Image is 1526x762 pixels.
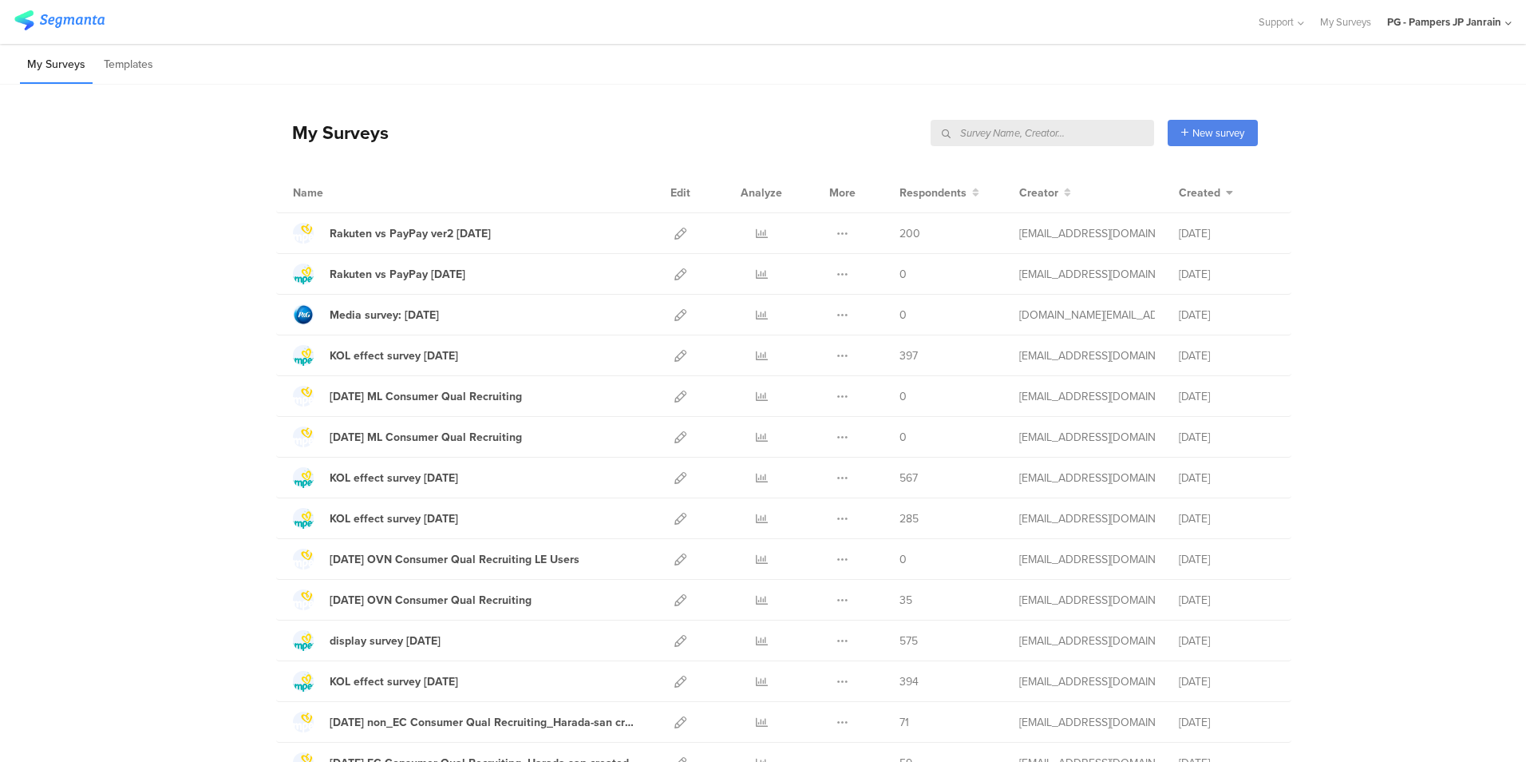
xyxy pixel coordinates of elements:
div: [DATE] [1179,347,1275,364]
span: 71 [899,714,909,731]
div: [DATE] [1179,225,1275,242]
a: [DATE] OVN Consumer Qual Recruiting [293,589,532,610]
div: KOL effect survey Aug 25 [330,347,458,364]
div: [DATE] [1179,307,1275,323]
div: Aug'25 ML Consumer Qual Recruiting [330,388,522,405]
span: Support [1259,14,1294,30]
span: 394 [899,673,919,690]
a: Rakuten vs PayPay ver2 [DATE] [293,223,491,244]
div: oki.y.2@pg.com [1019,347,1155,364]
div: saito.s.2@pg.com [1019,633,1155,649]
div: makimura.n@pg.com [1019,592,1155,609]
div: [DATE] [1179,510,1275,527]
div: [DATE] [1179,714,1275,731]
a: [DATE] ML Consumer Qual Recruiting [293,386,522,407]
span: 0 [899,429,907,446]
div: oki.y.2@pg.com [1019,673,1155,690]
div: saito.s.2@pg.com [1019,470,1155,486]
div: Jun'25 OVN Consumer Qual Recruiting LE Users [330,551,579,568]
a: KOL effect survey [DATE] [293,671,458,692]
a: [DATE] non_EC Consumer Qual Recruiting_Harada-san created [293,712,639,732]
input: Survey Name, Creator... [931,120,1154,146]
span: Creator [1019,185,1058,201]
div: makimura.n@pg.com [1019,551,1155,568]
div: Jul'25 ML Consumer Qual Recruiting [330,429,522,446]
div: [DATE] [1179,592,1275,609]
a: display survey [DATE] [293,630,441,651]
a: Media survey: [DATE] [293,304,439,325]
div: [DATE] [1179,470,1275,486]
div: Name [293,185,389,201]
div: Jun'25 OVN Consumer Qual Recruiting [330,592,532,609]
div: [DATE] [1179,673,1275,690]
a: [DATE] ML Consumer Qual Recruiting [293,427,522,447]
div: Media survey: Sep'25 [330,307,439,323]
div: Analyze [737,173,785,212]
a: KOL effect survey [DATE] [293,508,458,529]
span: 200 [899,225,920,242]
button: Respondents [899,185,979,201]
div: PG - Pampers JP Janrain [1387,14,1501,30]
div: display survey May'25 [330,633,441,649]
span: New survey [1192,125,1244,141]
span: 567 [899,470,918,486]
span: 35 [899,592,912,609]
div: saito.s.2@pg.com [1019,225,1155,242]
div: KOL effect survey Jul 25 [330,470,458,486]
span: 397 [899,347,918,364]
a: [DATE] OVN Consumer Qual Recruiting LE Users [293,549,579,570]
span: 575 [899,633,918,649]
div: [DATE] [1179,266,1275,283]
div: [DATE] [1179,429,1275,446]
a: KOL effect survey [DATE] [293,467,458,488]
div: More [825,173,860,212]
div: saito.s.2@pg.com [1019,266,1155,283]
a: Rakuten vs PayPay [DATE] [293,264,465,284]
span: Created [1179,185,1220,201]
div: [DATE] [1179,551,1275,568]
div: saito.s.2@pg.com [1019,714,1155,731]
div: KOL effect survey May 25 [330,673,458,690]
a: KOL effect survey [DATE] [293,345,458,366]
div: makimura.n@pg.com [1019,429,1155,446]
img: segmanta logo [14,10,105,30]
span: 0 [899,266,907,283]
span: 285 [899,510,919,527]
div: Rakuten vs PayPay Aug25 [330,266,465,283]
span: Respondents [899,185,967,201]
div: May'25 non_EC Consumer Qual Recruiting_Harada-san created [330,714,639,731]
div: Rakuten vs PayPay ver2 Aug25 [330,225,491,242]
button: Created [1179,185,1233,201]
div: KOL effect survey Jun 25 [330,510,458,527]
div: Edit [663,173,698,212]
div: pang.jp@pg.com [1019,307,1155,323]
div: oki.y.2@pg.com [1019,510,1155,527]
span: 0 [899,551,907,568]
li: My Surveys [20,46,93,84]
div: [DATE] [1179,633,1275,649]
div: oki.y.2@pg.com [1019,388,1155,405]
li: Templates [97,46,160,84]
div: My Surveys [276,119,389,146]
span: 0 [899,388,907,405]
span: 0 [899,307,907,323]
div: [DATE] [1179,388,1275,405]
button: Creator [1019,185,1071,201]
